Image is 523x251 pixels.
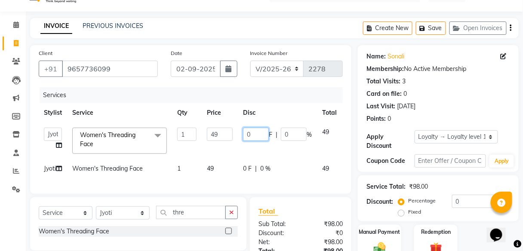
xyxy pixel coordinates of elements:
[366,64,404,73] div: Membership:
[489,155,514,168] button: Apply
[307,130,312,139] span: %
[366,156,414,165] div: Coupon Code
[388,52,404,61] a: Sonali
[403,89,407,98] div: 0
[44,165,56,172] span: Jyoti
[301,229,349,238] div: ₹0
[252,220,301,229] div: Sub Total:
[93,140,97,148] a: x
[363,21,412,35] button: Create New
[252,229,301,238] div: Discount:
[258,207,278,216] span: Total
[62,61,158,77] input: Search by Name/Mobile/Email/Code
[269,130,272,139] span: F
[301,238,349,247] div: ₹98.00
[409,182,428,191] div: ₹98.00
[366,132,414,150] div: Apply Discount
[322,128,329,136] span: 49
[449,21,507,35] button: Open Invoices
[408,208,421,216] label: Fixed
[80,131,135,148] span: Women's Threading Face
[39,49,52,57] label: Client
[487,217,514,242] iframe: chat widget
[250,49,288,57] label: Invoice Number
[415,154,486,168] input: Enter Offer / Coupon Code
[67,103,172,122] th: Service
[39,103,67,122] th: Stylist
[402,77,406,86] div: 3
[359,228,400,236] label: Manual Payment
[342,103,370,122] th: Action
[39,227,109,236] div: Women's Threading Face
[255,164,257,173] span: |
[421,228,451,236] label: Redemption
[39,61,63,77] button: +91
[243,164,252,173] span: 0 F
[260,164,271,173] span: 0 %
[252,238,301,247] div: Net:
[276,130,277,139] span: |
[366,197,393,206] div: Discount:
[83,22,143,30] a: PREVIOUS INVOICES
[171,49,182,57] label: Date
[202,103,238,122] th: Price
[388,114,391,123] div: 0
[301,220,349,229] div: ₹98.00
[40,18,72,34] a: INVOICE
[366,77,400,86] div: Total Visits:
[397,102,415,111] div: [DATE]
[366,64,510,73] div: No Active Membership
[366,52,386,61] div: Name:
[416,21,446,35] button: Save
[172,103,202,122] th: Qty
[366,182,406,191] div: Service Total:
[408,197,436,205] label: Percentage
[317,103,342,122] th: Total
[207,165,214,172] span: 49
[366,89,402,98] div: Card on file:
[177,165,181,172] span: 1
[366,114,386,123] div: Points:
[156,206,226,219] input: Search or Scan
[72,165,143,172] span: Women's Threading Face
[366,102,395,111] div: Last Visit:
[40,87,349,103] div: Services
[322,165,329,172] span: 49
[238,103,317,122] th: Disc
